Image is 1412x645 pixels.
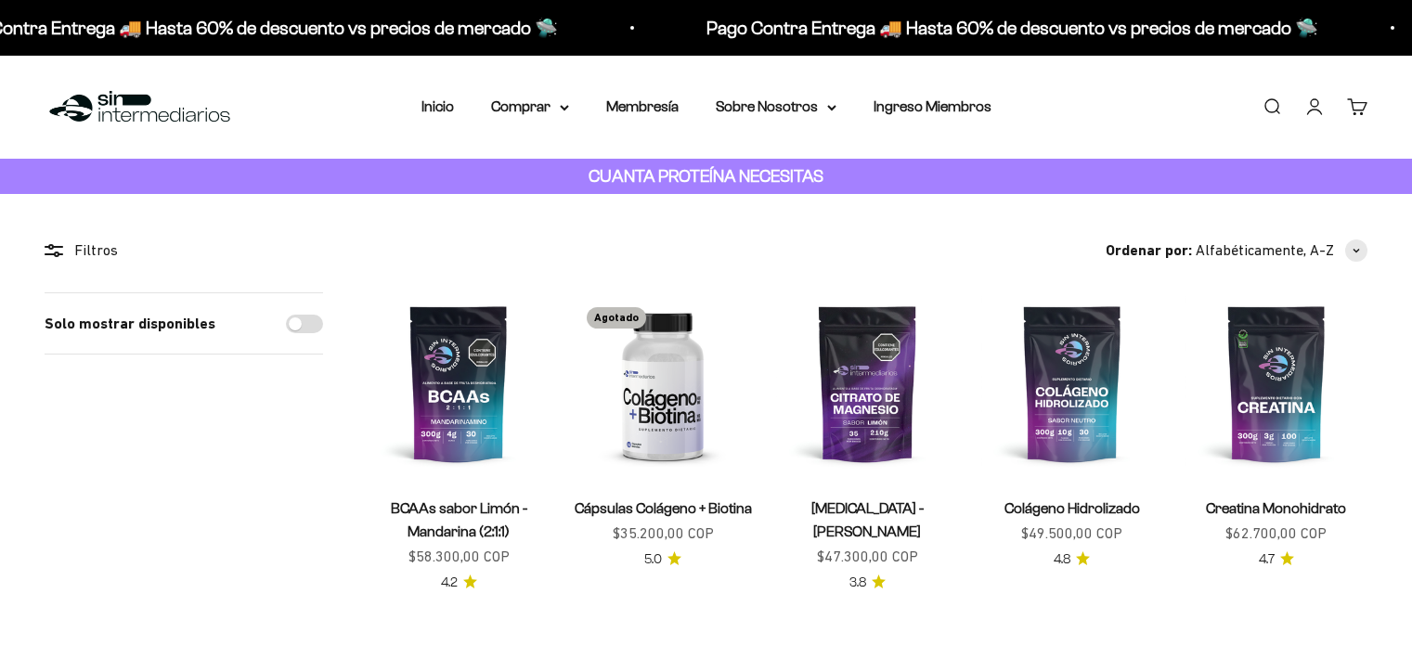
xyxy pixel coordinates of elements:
[441,573,477,593] a: 4.24.2 de 5.0 estrellas
[391,500,527,539] a: BCAAs sabor Limón - Mandarina (2:1:1)
[441,573,458,593] span: 4.2
[589,166,823,186] strong: CUANTA PROTEÍNA NECESITAS
[491,95,569,119] summary: Comprar
[1054,549,1090,570] a: 4.84.8 de 5.0 estrellas
[575,500,752,516] a: Cápsulas Colágeno + Biotina
[1004,500,1140,516] a: Colágeno Hidrolizado
[45,239,323,263] div: Filtros
[811,500,924,539] a: [MEDICAL_DATA] - [PERSON_NAME]
[849,573,886,593] a: 3.83.8 de 5.0 estrellas
[1196,239,1334,263] span: Alfabéticamente, A-Z
[644,549,681,570] a: 5.05.0 de 5.0 estrellas
[408,545,510,569] sale-price: $58.300,00 COP
[874,98,991,114] a: Ingreso Miembros
[1196,239,1367,263] button: Alfabéticamente, A-Z
[613,522,714,546] sale-price: $35.200,00 COP
[1021,522,1122,546] sale-price: $49.500,00 COP
[421,98,454,114] a: Inicio
[1106,239,1192,263] span: Ordenar por:
[1259,549,1275,570] span: 4.7
[1225,522,1327,546] sale-price: $62.700,00 COP
[1054,549,1070,570] span: 4.8
[45,312,215,336] label: Solo mostrar disponibles
[849,573,866,593] span: 3.8
[1206,500,1346,516] a: Creatina Monohidrato
[817,545,918,569] sale-price: $47.300,00 COP
[1259,549,1294,570] a: 4.74.7 de 5.0 estrellas
[703,13,1315,43] p: Pago Contra Entrega 🚚 Hasta 60% de descuento vs precios de mercado 🛸
[606,98,679,114] a: Membresía
[716,95,836,119] summary: Sobre Nosotros
[644,549,662,570] span: 5.0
